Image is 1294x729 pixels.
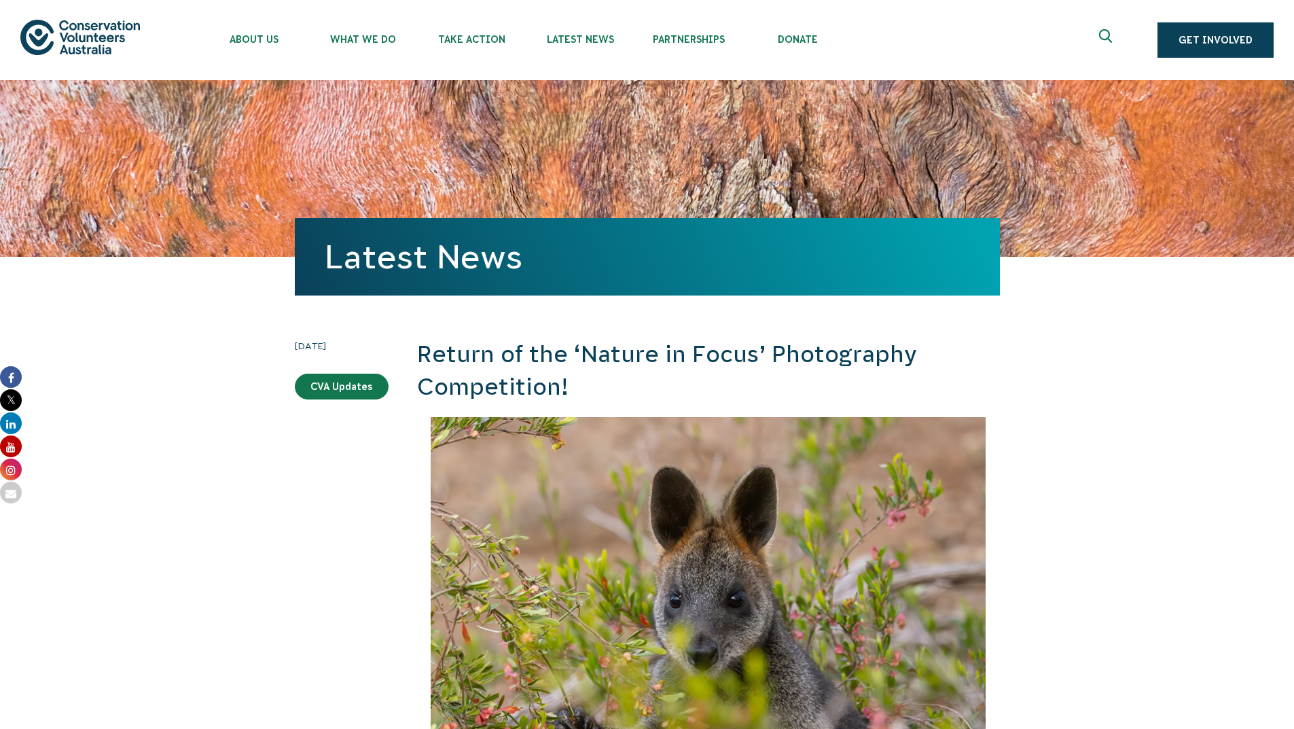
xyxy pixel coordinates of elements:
a: Latest News [325,238,522,275]
span: What We Do [308,34,417,45]
button: Expand search box Close search box [1091,24,1124,56]
img: logo.svg [20,20,140,54]
span: About Us [200,34,308,45]
span: Expand search box [1099,29,1116,51]
a: Get Involved [1157,22,1274,58]
span: Take Action [417,34,526,45]
span: Donate [743,34,852,45]
time: [DATE] [295,338,389,353]
span: Latest News [526,34,634,45]
h2: Return of the ‘Nature in Focus’ Photography Competition! [417,338,1000,403]
a: CVA Updates [295,374,389,399]
span: Partnerships [634,34,743,45]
